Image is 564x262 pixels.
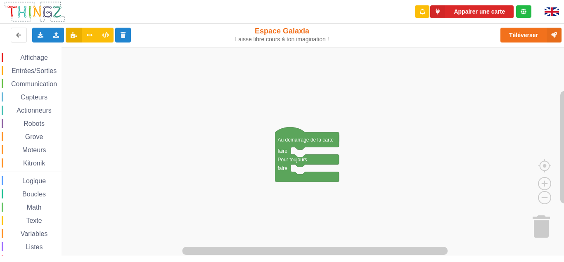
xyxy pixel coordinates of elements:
span: Entrées/Sorties [10,67,58,74]
span: Communication [10,80,58,87]
div: Laisse libre cours à ton imagination ! [234,36,329,43]
text: faire [278,148,288,154]
button: Téléverser [500,28,562,42]
text: Pour toujours [278,157,307,163]
span: Capteurs [19,94,49,101]
img: thingz_logo.png [4,1,66,23]
span: Variables [19,230,49,237]
img: gb.png [545,7,559,16]
div: Espace Galaxia [234,26,329,43]
span: Affichage [19,54,49,61]
span: Grove [24,133,45,140]
span: Robots [22,120,46,127]
button: Appairer une carte [430,5,514,18]
span: Listes [24,243,44,250]
div: Tu es connecté au serveur de création de Thingz [516,5,531,18]
span: Boucles [21,191,47,198]
span: Texte [25,217,43,224]
text: faire [278,165,288,171]
span: Moteurs [21,146,47,153]
span: Logique [21,177,47,184]
span: Actionneurs [15,107,53,114]
text: Au démarrage de la carte [278,137,334,143]
span: Math [26,204,43,211]
span: Kitronik [22,160,46,167]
